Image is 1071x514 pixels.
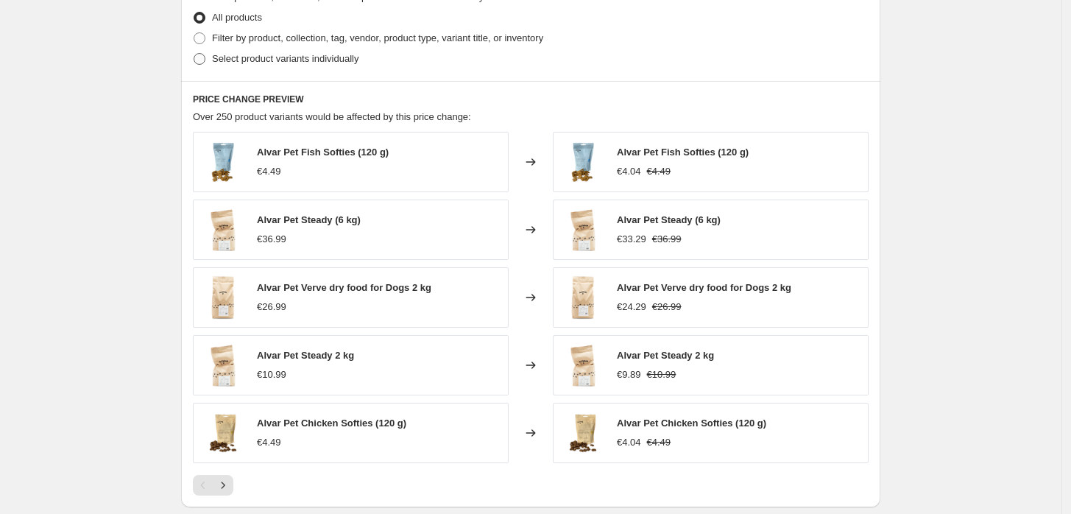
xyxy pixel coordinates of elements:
[617,350,714,361] span: Alvar Pet Steady 2 kg
[257,214,361,225] span: Alvar Pet Steady (6 kg)
[193,111,471,122] span: Over 250 product variants would be affected by this price change:
[617,232,646,247] div: €33.29
[257,300,286,314] div: €26.99
[647,435,671,450] strike: €4.49
[201,275,245,320] img: vauhti_square_80x.png
[257,418,406,429] span: Alvar Pet Chicken Softies (120 g)
[201,208,245,252] img: vakaa_square_80x.png
[617,300,646,314] div: €24.29
[257,435,281,450] div: €4.49
[257,147,389,158] span: Alvar Pet Fish Softies (120 g)
[201,140,245,184] img: chicken_softies_square-1_80x.png
[561,343,605,387] img: vakaa_square_961e736b-a09d-48d9-805d-1b790fcda3b5_80x.png
[212,12,262,23] span: All products
[201,411,245,455] img: chicken_softies_square_80x.png
[213,475,233,496] button: Next
[212,32,543,43] span: Filter by product, collection, tag, vendor, product type, variant title, or inventory
[561,208,605,252] img: vakaa_square_80x.png
[617,367,641,382] div: €9.89
[561,275,605,320] img: vauhti_square_80x.png
[617,147,749,158] span: Alvar Pet Fish Softies (120 g)
[617,435,641,450] div: €4.04
[193,94,869,105] h6: PRICE CHANGE PREVIEW
[257,164,281,179] div: €4.49
[193,475,233,496] nav: Pagination
[561,140,605,184] img: chicken_softies_square-1_80x.png
[257,232,286,247] div: €36.99
[617,282,791,293] span: Alvar Pet Verve dry food for Dogs 2 kg
[617,418,766,429] span: Alvar Pet Chicken Softies (120 g)
[617,164,641,179] div: €4.04
[647,367,676,382] strike: €10.99
[257,282,431,293] span: Alvar Pet Verve dry food for Dogs 2 kg
[617,214,721,225] span: Alvar Pet Steady (6 kg)
[201,343,245,387] img: vakaa_square_961e736b-a09d-48d9-805d-1b790fcda3b5_80x.png
[212,53,358,64] span: Select product variants individually
[647,164,671,179] strike: €4.49
[257,350,354,361] span: Alvar Pet Steady 2 kg
[652,232,682,247] strike: €36.99
[652,300,682,314] strike: €26.99
[257,367,286,382] div: €10.99
[561,411,605,455] img: chicken_softies_square_80x.png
